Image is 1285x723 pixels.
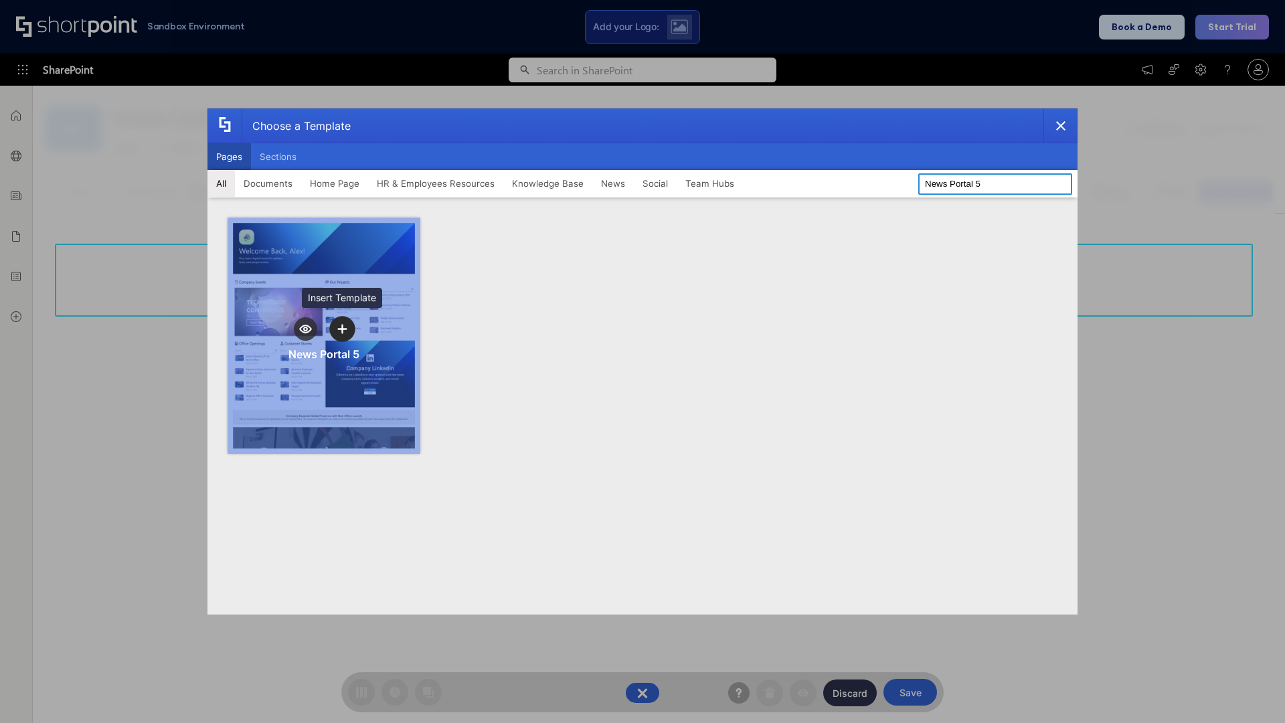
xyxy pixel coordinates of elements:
[918,173,1072,195] input: Search
[677,170,743,197] button: Team Hubs
[1218,659,1285,723] iframe: Chat Widget
[242,109,351,143] div: Choose a Template
[368,170,503,197] button: HR & Employees Resources
[634,170,677,197] button: Social
[207,108,1078,615] div: template selector
[503,170,592,197] button: Knowledge Base
[592,170,634,197] button: News
[207,170,235,197] button: All
[207,143,251,170] button: Pages
[288,347,359,361] div: News Portal 5
[251,143,305,170] button: Sections
[301,170,368,197] button: Home Page
[235,170,301,197] button: Documents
